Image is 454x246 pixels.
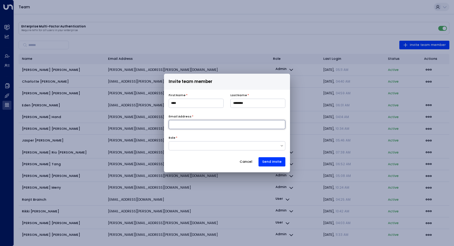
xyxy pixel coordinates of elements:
label: First Name [169,93,186,98]
span: Invite team member [169,78,212,85]
label: Role [169,136,175,140]
label: Last Name [230,93,247,98]
button: Cancel [236,157,256,166]
button: Send Invite [259,157,285,166]
label: Email Address [169,115,191,119]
